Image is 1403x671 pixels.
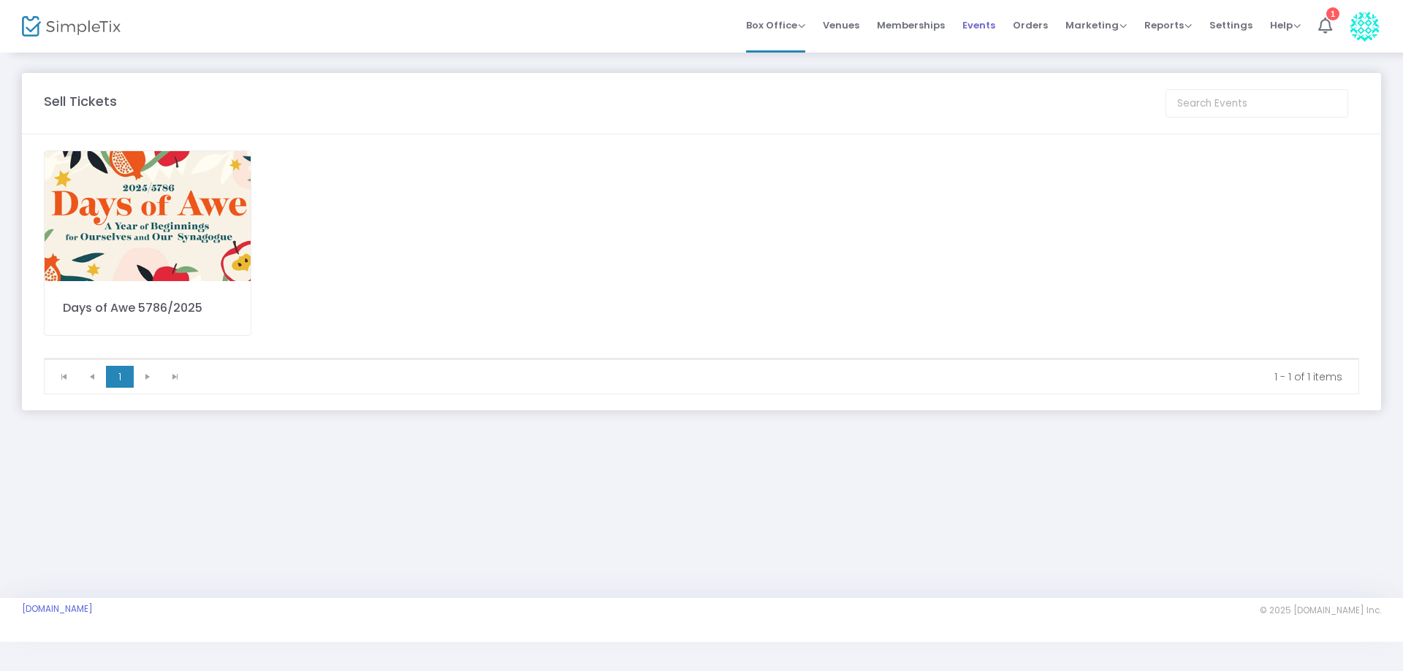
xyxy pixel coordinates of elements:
[1144,18,1192,32] span: Reports
[199,369,1342,384] kendo-pager-info: 1 - 1 of 1 items
[1260,605,1381,616] span: © 2025 [DOMAIN_NAME] Inc.
[22,603,93,615] a: [DOMAIN_NAME]
[1013,7,1048,44] span: Orders
[44,91,117,111] m-panel-title: Sell Tickets
[1270,18,1301,32] span: Help
[1065,18,1127,32] span: Marketing
[877,7,945,44] span: Memberships
[106,366,134,388] span: Page 1
[45,151,251,281] img: TicketEmailImage.png
[823,7,859,44] span: Venues
[1166,89,1348,118] input: Search Events
[746,18,805,32] span: Box Office
[1326,7,1339,20] div: 1
[962,7,995,44] span: Events
[63,299,232,317] div: Days of Awe 5786/2025
[1209,7,1252,44] span: Settings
